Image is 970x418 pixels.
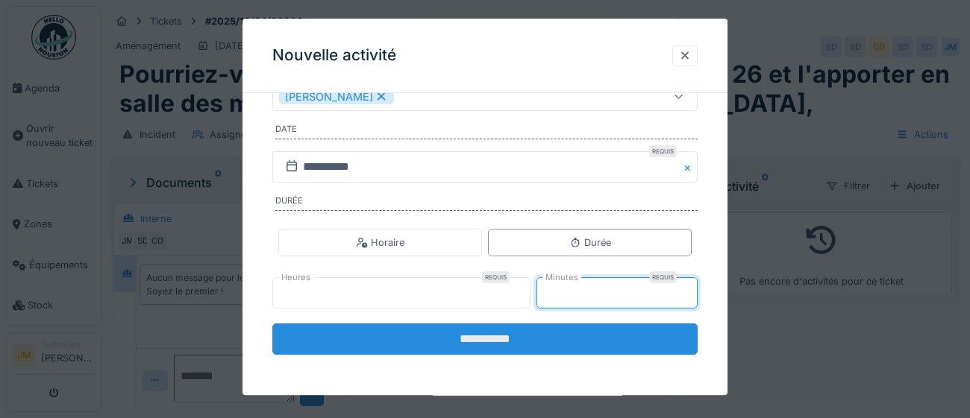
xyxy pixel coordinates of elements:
div: [PERSON_NAME] [279,89,394,105]
div: Requis [482,272,510,284]
div: Requis [649,272,677,284]
h3: Nouvelle activité [272,46,396,65]
label: Date [275,124,698,140]
div: Durée [569,235,611,250]
div: Horaire [356,235,404,250]
button: Close [681,152,698,183]
div: Requis [649,146,677,158]
label: Minutes [542,272,581,285]
label: Durée [275,195,698,212]
label: Heures [278,272,313,285]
